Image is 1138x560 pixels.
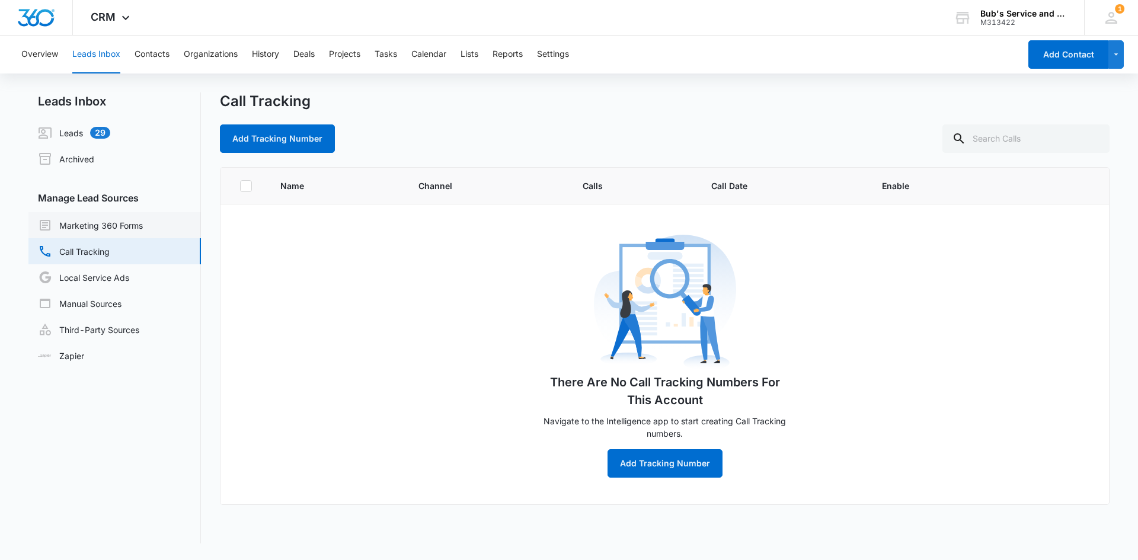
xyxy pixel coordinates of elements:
[541,415,789,440] p: Navigate to the Intelligence app to start creating Call Tracking numbers.
[280,180,390,192] span: Name
[882,180,1000,192] span: Enable
[21,36,58,73] button: Overview
[38,350,84,362] a: Zapier
[220,124,335,153] button: Add Tracking Number
[375,36,397,73] button: Tasks
[711,180,853,192] span: Call Date
[252,36,279,73] button: History
[293,36,315,73] button: Deals
[461,36,478,73] button: Lists
[594,231,736,373] img: No Data
[980,18,1067,27] div: account id
[1028,40,1108,69] button: Add Contact
[411,36,446,73] button: Calendar
[1115,4,1124,14] div: notifications count
[28,92,201,110] h2: Leads Inbox
[38,152,94,166] a: Archived
[608,449,723,478] button: Add Tracking Number
[38,270,129,284] a: Local Service Ads
[537,36,569,73] button: Settings
[38,218,143,232] a: Marketing 360 Forms
[38,322,139,337] a: Third-Party Sources
[493,36,523,73] button: Reports
[220,92,311,110] h1: Call Tracking
[38,244,110,258] a: Call Tracking
[38,296,122,311] a: Manual Sources
[942,124,1110,153] input: Search Calls
[184,36,238,73] button: Organizations
[583,180,683,192] span: Calls
[541,373,789,409] h1: There Are No Call Tracking Numbers For This Account
[418,180,555,192] span: Channel
[72,36,120,73] button: Leads Inbox
[980,9,1067,18] div: account name
[329,36,360,73] button: Projects
[28,191,201,205] h3: Manage Lead Sources
[1115,4,1124,14] span: 1
[135,36,170,73] button: Contacts
[38,126,110,140] a: Leads29
[91,11,116,23] span: CRM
